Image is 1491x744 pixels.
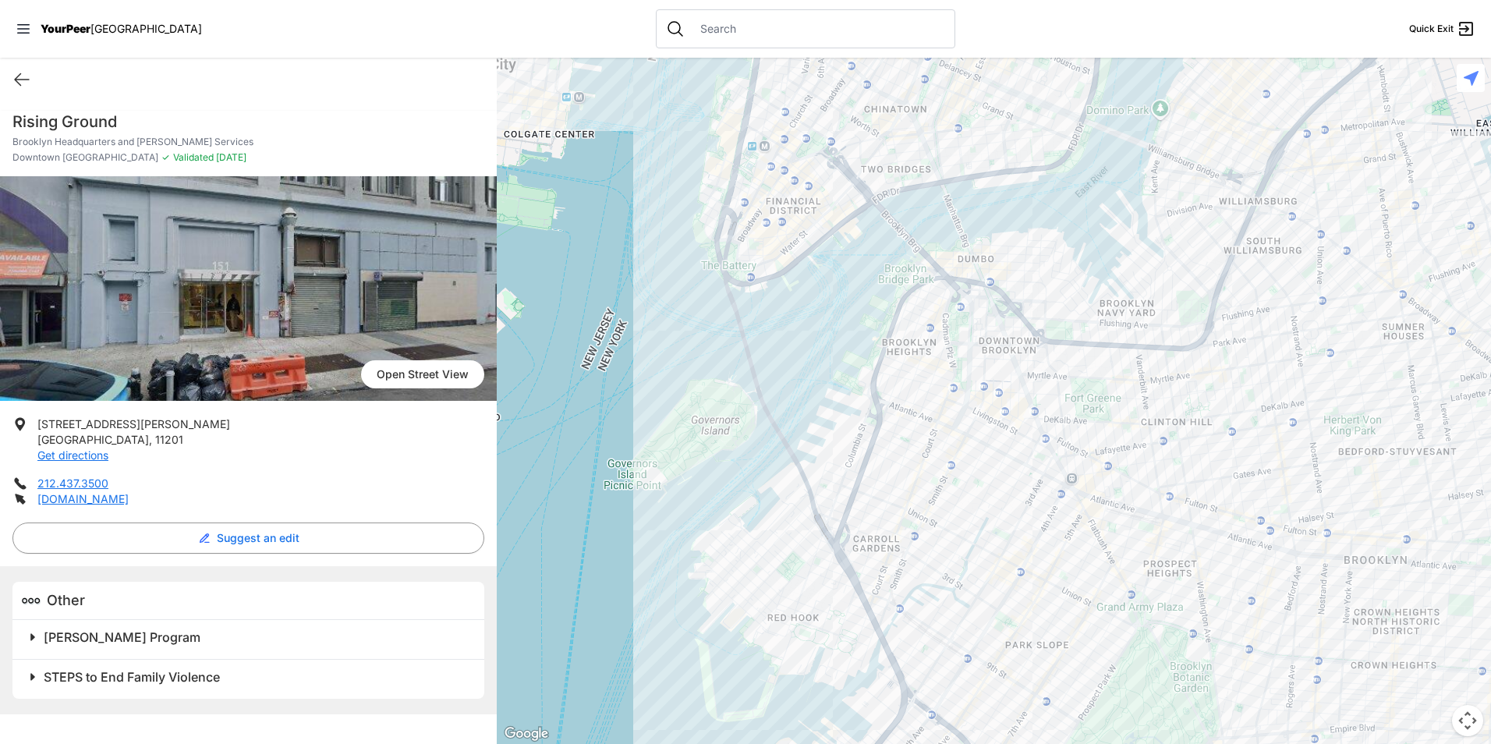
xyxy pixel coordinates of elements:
span: [GEOGRAPHIC_DATA] [90,22,202,35]
span: [STREET_ADDRESS][PERSON_NAME] [37,417,230,430]
a: [DOMAIN_NAME] [37,492,129,505]
span: YourPeer [41,22,90,35]
input: Search [691,21,945,37]
span: Quick Exit [1409,23,1454,35]
a: YourPeer[GEOGRAPHIC_DATA] [41,24,202,34]
a: Open this area in Google Maps (opens a new window) [501,724,552,744]
span: Validated [173,151,214,163]
a: Open Street View [361,360,484,388]
button: Map camera controls [1452,705,1483,736]
span: 11201 [155,433,183,446]
p: Brooklyn Headquarters and [PERSON_NAME] Services [12,136,484,148]
span: Other [47,592,85,608]
span: ✓ [161,151,170,164]
span: [GEOGRAPHIC_DATA] [37,433,149,446]
a: Quick Exit [1409,19,1475,38]
span: Downtown [GEOGRAPHIC_DATA] [12,151,158,164]
span: STEPS to End Family Violence [44,669,220,685]
button: Suggest an edit [12,523,484,554]
a: Get directions [37,448,108,462]
span: [PERSON_NAME] Program [44,629,200,645]
span: , [149,433,152,446]
span: [DATE] [214,151,246,163]
h1: Rising Ground [12,111,484,133]
img: Google [501,724,552,744]
span: Suggest an edit [217,530,299,546]
a: 212.437.3500 [37,477,108,490]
